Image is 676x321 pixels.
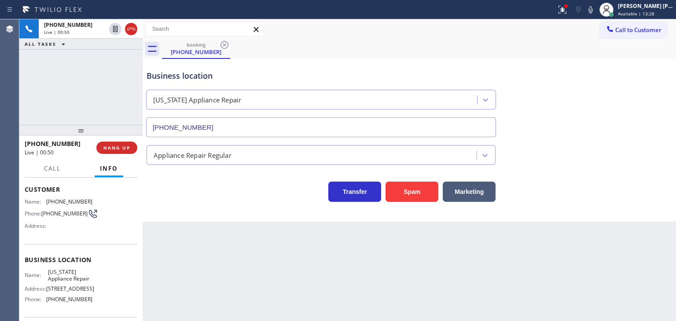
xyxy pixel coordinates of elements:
[46,296,92,303] span: [PHONE_NUMBER]
[25,210,41,217] span: Phone:
[96,142,137,154] button: HANG UP
[25,41,56,47] span: ALL TASKS
[618,2,673,10] div: [PERSON_NAME] [PERSON_NAME]
[44,29,70,35] span: Live | 00:50
[125,23,137,35] button: Hang up
[328,182,381,202] button: Transfer
[147,70,496,82] div: Business location
[25,139,81,148] span: [PHONE_NUMBER]
[154,150,231,160] div: Appliance Repair Regular
[25,272,48,278] span: Name:
[153,95,241,105] div: [US_STATE] Appliance Repair
[44,164,61,172] span: Call
[100,164,118,172] span: Info
[146,117,496,137] input: Phone Number
[41,210,88,217] span: [PHONE_NUMBER]
[146,22,264,36] input: Search
[103,145,130,151] span: HANG UP
[25,198,46,205] span: Name:
[19,39,74,49] button: ALL TASKS
[95,160,123,177] button: Info
[618,11,654,17] span: Available | 13:28
[46,198,92,205] span: [PHONE_NUMBER]
[25,285,46,292] span: Address:
[25,296,46,303] span: Phone:
[25,149,54,156] span: Live | 00:50
[25,255,137,264] span: Business location
[600,22,667,38] button: Call to Customer
[615,26,661,34] span: Call to Customer
[163,41,229,48] div: booking
[443,182,496,202] button: Marketing
[39,160,66,177] button: Call
[386,182,438,202] button: Spam
[584,4,597,16] button: Mute
[46,285,94,292] span: [STREET_ADDRESS]
[25,223,48,229] span: Address:
[48,269,92,282] span: [US_STATE] Appliance Repair
[44,21,92,29] span: [PHONE_NUMBER]
[25,185,137,193] span: Customer
[109,23,121,35] button: Hold Customer
[163,48,229,56] div: [PHONE_NUMBER]
[163,39,229,58] div: (601) 954-5951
